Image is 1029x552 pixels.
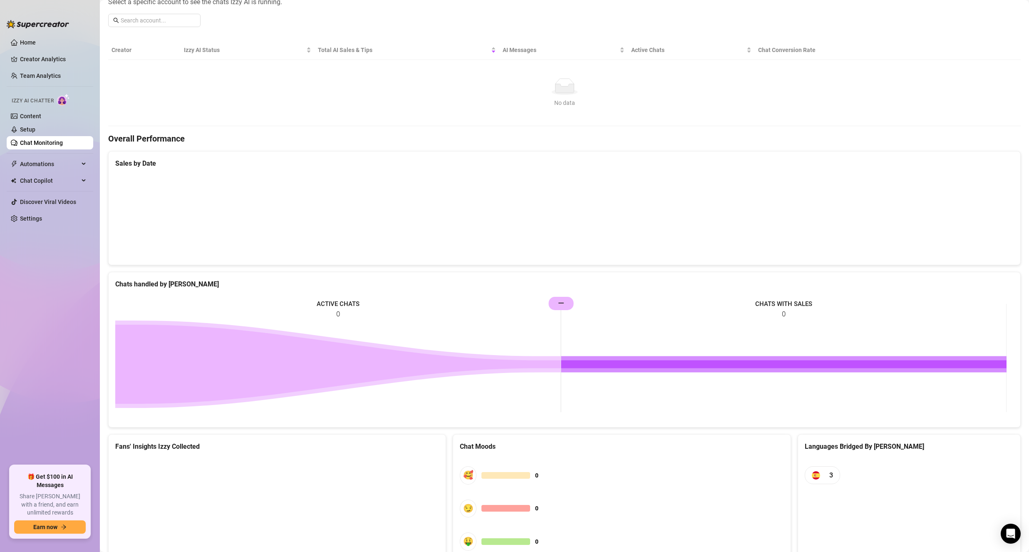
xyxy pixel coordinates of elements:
span: Izzy AI Status [184,45,305,55]
span: arrow-right [61,524,67,530]
th: AI Messages [499,40,627,60]
div: No data [115,98,1014,107]
span: Automations [20,157,79,171]
img: Chat Copilot [11,178,16,184]
div: 🥰 [460,466,476,484]
span: 0 [535,504,538,513]
div: 🤑 [460,532,476,550]
span: Share [PERSON_NAME] with a friend, and earn unlimited rewards [14,492,86,517]
img: logo-BBDzfeDw.svg [7,20,69,28]
th: Izzy AI Status [181,40,315,60]
span: Izzy AI Chatter [12,97,54,105]
th: Creator [108,40,181,60]
a: Discover Viral Videos [20,199,76,205]
img: es [812,471,820,480]
a: Creator Analytics [20,52,87,66]
div: Languages Bridged By [PERSON_NAME] [805,441,1014,452]
th: Chat Conversion Rate [755,40,930,60]
a: Team Analytics [20,72,61,79]
a: Content [20,113,41,119]
div: Chat Moods [460,441,784,452]
span: Chat Copilot [20,174,79,187]
div: 😏 [460,500,476,517]
span: Active Chats [631,45,745,55]
div: Sales by Date [115,158,1014,169]
img: AI Chatter [57,94,70,106]
input: Search account... [121,16,196,25]
a: Chat Monitoring [20,139,63,146]
span: search [113,17,119,23]
span: 3 [829,470,833,480]
th: Active Chats [628,40,755,60]
a: Home [20,39,36,46]
span: AI Messages [503,45,617,55]
div: Chats handled by [PERSON_NAME] [115,279,1014,289]
div: Open Intercom Messenger [1001,524,1021,544]
a: Settings [20,215,42,222]
span: 0 [535,537,538,546]
span: 🎁 Get $100 in AI Messages [14,473,86,489]
button: Earn nowarrow-right [14,520,86,534]
div: Fans' Insights Izzy Collected [115,441,439,452]
span: thunderbolt [11,161,17,167]
span: Earn now [33,524,57,530]
th: Total AI Sales & Tips [315,40,499,60]
span: Total AI Sales & Tips [318,45,489,55]
a: Setup [20,126,35,133]
span: 0 [535,471,538,480]
h4: Overall Performance [108,133,1021,144]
